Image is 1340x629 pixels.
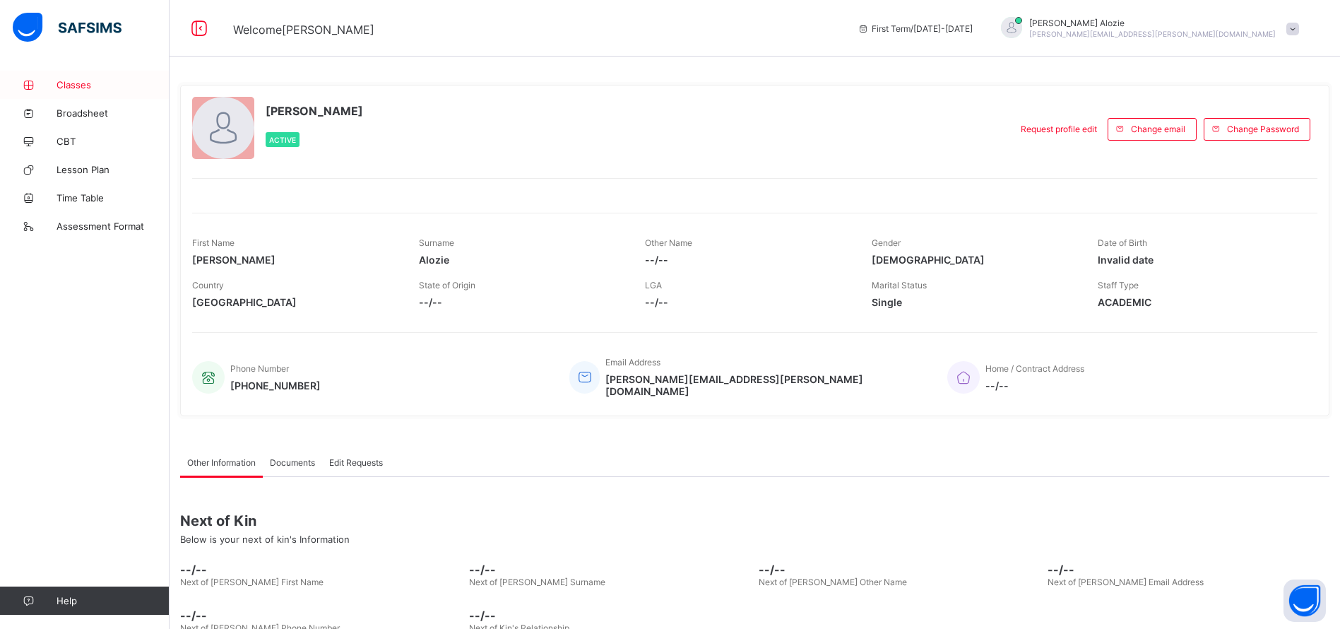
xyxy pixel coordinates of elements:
[419,280,475,290] span: State of Origin
[872,296,1077,308] span: Single
[1048,563,1329,577] span: --/--
[1098,254,1303,266] span: Invalid date
[1131,124,1185,134] span: Change email
[985,380,1084,392] span: --/--
[192,254,398,266] span: [PERSON_NAME]
[192,280,224,290] span: Country
[1029,30,1276,38] span: [PERSON_NAME][EMAIL_ADDRESS][PERSON_NAME][DOMAIN_NAME]
[469,609,751,623] span: --/--
[270,457,315,468] span: Documents
[180,512,1329,529] span: Next of Kin
[872,237,901,248] span: Gender
[266,104,363,118] span: [PERSON_NAME]
[419,254,624,266] span: Alozie
[645,296,850,308] span: --/--
[759,563,1040,577] span: --/--
[469,563,751,577] span: --/--
[759,577,907,587] span: Next of [PERSON_NAME] Other Name
[57,107,170,119] span: Broadsheet
[13,13,121,42] img: safsims
[645,237,692,248] span: Other Name
[192,296,398,308] span: [GEOGRAPHIC_DATA]
[187,457,256,468] span: Other Information
[872,254,1077,266] span: [DEMOGRAPHIC_DATA]
[1227,124,1299,134] span: Change Password
[985,363,1084,374] span: Home / Contract Address
[233,23,374,37] span: Welcome [PERSON_NAME]
[419,237,454,248] span: Surname
[57,221,170,232] span: Assessment Format
[180,577,324,587] span: Next of [PERSON_NAME] First Name
[269,136,296,144] span: Active
[858,23,973,34] span: session/term information
[57,164,170,175] span: Lesson Plan
[605,373,925,397] span: [PERSON_NAME][EMAIL_ADDRESS][PERSON_NAME][DOMAIN_NAME]
[180,563,462,577] span: --/--
[57,595,169,606] span: Help
[645,280,662,290] span: LGA
[1098,237,1147,248] span: Date of Birth
[987,17,1306,40] div: LoisAlozie
[645,254,850,266] span: --/--
[1098,296,1303,308] span: ACADEMIC
[1098,280,1139,290] span: Staff Type
[469,577,605,587] span: Next of [PERSON_NAME] Surname
[872,280,927,290] span: Marital Status
[230,380,321,392] span: [PHONE_NUMBER]
[180,534,350,545] span: Below is your next of kin's Information
[1021,124,1097,134] span: Request profile edit
[57,79,170,90] span: Classes
[605,357,660,368] span: Email Address
[1283,580,1326,622] button: Open asap
[180,609,462,623] span: --/--
[57,192,170,204] span: Time Table
[57,136,170,147] span: CBT
[419,296,624,308] span: --/--
[1048,577,1204,587] span: Next of [PERSON_NAME] Email Address
[329,457,383,468] span: Edit Requests
[192,237,235,248] span: First Name
[230,363,289,374] span: Phone Number
[1029,18,1276,28] span: [PERSON_NAME] Alozie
